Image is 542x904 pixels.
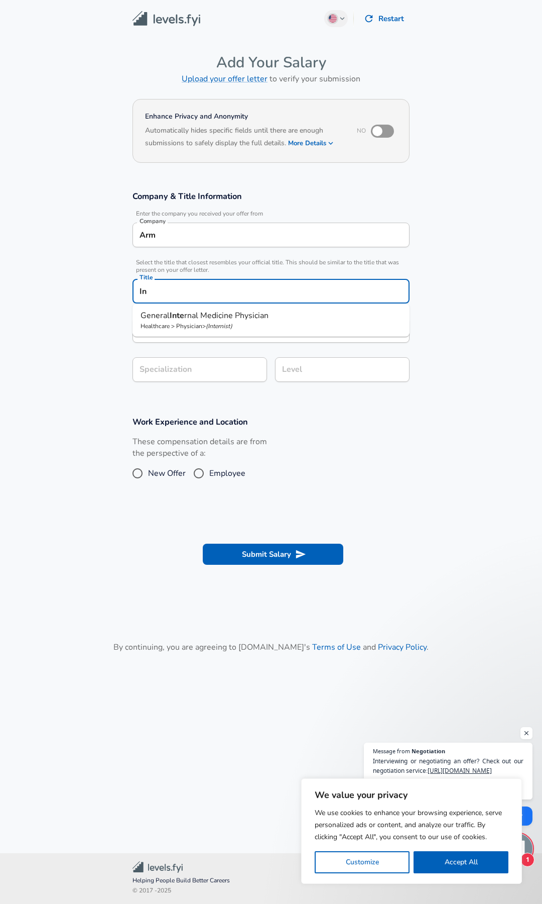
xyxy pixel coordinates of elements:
[315,851,410,873] button: Customize
[140,218,166,224] label: Company
[145,125,343,150] h6: Automatically hides specific fields until there are enough submissions to safely display the full...
[132,876,410,886] span: Helping People Build Better Careers
[132,436,267,459] label: These compensation details are from the perspective of a:
[148,467,186,479] span: New Offer
[141,310,170,321] span: General
[301,778,522,884] div: We value your privacy
[357,127,366,135] span: No
[132,190,410,202] h3: Company & Title Information
[378,642,427,653] a: Privacy Policy
[280,362,405,377] input: L3
[132,416,410,428] h3: Work Experience and Location
[132,861,183,873] img: Levels.fyi Community
[141,322,401,331] p: Healthcare > Physician >
[502,834,532,864] div: Open chat
[170,310,184,321] strong: Inte
[137,283,405,299] input: Software Engineer
[373,756,523,794] span: Interviewing or negotiating an offer? Check out our negotiation service: Increase in your offer g...
[137,227,405,243] input: Google
[132,886,410,896] span: © 2017 - 2025
[140,274,153,280] label: Title
[132,53,410,72] h4: Add Your Salary
[132,210,410,218] span: Enter the company you received your offer from
[209,467,245,479] span: Employee
[324,10,348,27] button: English (US)
[414,851,508,873] button: Accept All
[315,789,508,801] p: We value your privacy
[360,8,410,29] button: Restart
[182,73,267,84] a: Upload your offer letter
[132,357,267,382] input: Specialization
[315,807,508,843] p: We use cookies to enhance your browsing experience, serve personalized ads or content, and analyz...
[520,853,534,867] span: 1
[145,112,343,122] h4: Enhance Privacy and Anonymity
[184,310,268,321] span: rnal Medicine Physician
[329,15,337,23] img: English (US)
[373,748,410,754] span: Message from
[203,544,343,565] button: Submit Salary
[132,72,410,86] h6: to verify your submission
[312,642,361,653] a: Terms of Use
[206,322,232,330] p: ( Internist )
[132,259,410,274] span: Select the title that closest resembles your official title. This should be similar to the title ...
[288,136,334,150] button: More Details
[412,748,445,754] span: Negotiation
[132,11,200,27] img: Levels.fyi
